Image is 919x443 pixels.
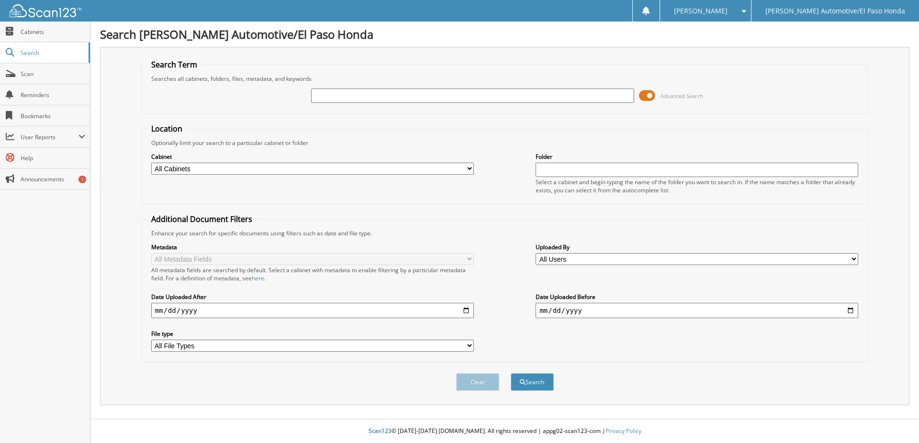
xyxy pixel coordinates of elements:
input: end [536,303,858,318]
span: Search [21,49,84,57]
span: Reminders [21,91,85,99]
img: scan123-logo-white.svg [10,4,81,17]
div: 1 [78,176,86,183]
a: Privacy Policy [605,427,641,435]
div: Enhance your search for specific documents using filters such as date and file type. [146,229,863,237]
label: File type [151,330,474,338]
label: Uploaded By [536,243,858,251]
button: Search [511,373,554,391]
span: Advanced Search [661,92,703,100]
label: Date Uploaded After [151,293,474,301]
div: Select a cabinet and begin typing the name of the folder you want to search in. If the name match... [536,178,858,194]
h1: Search [PERSON_NAME] Automotive/El Paso Honda [100,26,909,42]
label: Folder [536,153,858,161]
span: Scan [21,70,85,78]
iframe: Chat Widget [871,397,919,443]
div: Searches all cabinets, folders, files, metadata, and keywords [146,75,863,83]
input: start [151,303,474,318]
span: Bookmarks [21,112,85,120]
label: Metadata [151,243,474,251]
legend: Location [146,123,187,134]
label: Date Uploaded Before [536,293,858,301]
span: User Reports [21,133,78,141]
span: [PERSON_NAME] [674,8,728,14]
div: © [DATE]-[DATE] [DOMAIN_NAME]. All rights reserved | appg02-scan123-com | [90,420,919,443]
span: Cabinets [21,28,85,36]
label: Cabinet [151,153,474,161]
legend: Additional Document Filters [146,214,257,224]
div: Optionally limit your search to a particular cabinet or folder [146,139,863,147]
button: Clear [456,373,499,391]
span: Help [21,154,85,162]
span: Scan123 [369,427,392,435]
legend: Search Term [146,59,202,70]
a: here [252,274,264,282]
div: All metadata fields are searched by default. Select a cabinet with metadata to enable filtering b... [151,266,474,282]
span: Announcements [21,175,85,183]
span: [PERSON_NAME] Automotive/El Paso Honda [765,8,905,14]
